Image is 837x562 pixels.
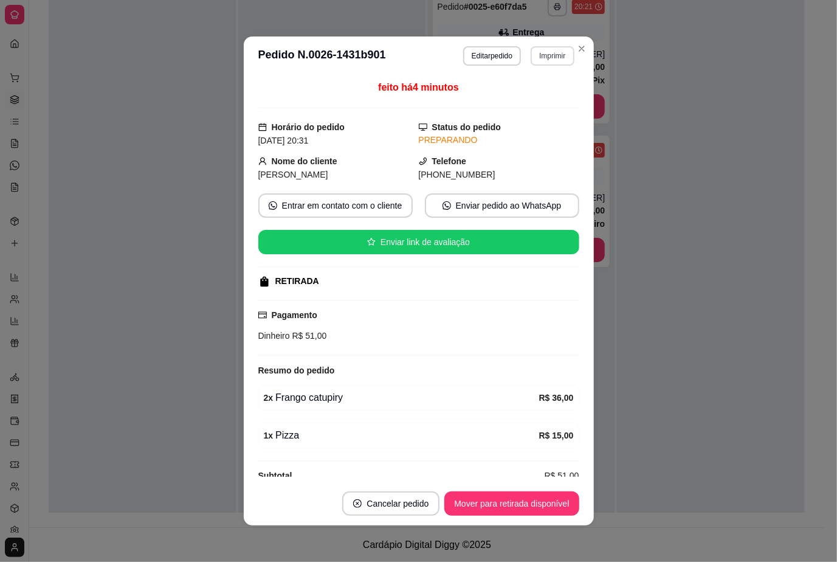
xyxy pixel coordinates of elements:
[572,39,591,58] button: Close
[272,156,337,166] strong: Nome do cliente
[432,122,501,132] strong: Status do pedido
[419,134,579,147] div: PREPARANDO
[258,311,267,319] span: credit-card
[463,46,521,66] button: Editarpedido
[378,82,458,92] span: feito há 4 minutos
[264,393,274,403] strong: 2 x
[258,136,309,145] span: [DATE] 20:31
[258,471,292,480] strong: Subtotal
[275,275,319,288] div: RETIRADA
[258,170,328,179] span: [PERSON_NAME]
[367,238,376,246] span: star
[290,331,327,341] span: R$ 51,00
[432,156,467,166] strong: Telefone
[342,491,439,516] button: close-circleCancelar pedido
[258,230,579,254] button: starEnviar link de avaliação
[258,193,413,218] button: whats-appEntrar em contato com o cliente
[419,123,427,131] span: desktop
[258,331,290,341] span: Dinheiro
[258,157,267,165] span: user
[264,431,274,440] strong: 1 x
[539,431,574,440] strong: R$ 15,00
[258,123,267,131] span: calendar
[269,201,277,210] span: whats-app
[539,393,574,403] strong: R$ 36,00
[443,201,451,210] span: whats-app
[425,193,579,218] button: whats-appEnviar pedido ao WhatsApp
[419,157,427,165] span: phone
[258,366,335,375] strong: Resumo do pedido
[264,428,539,443] div: Pizza
[258,46,386,66] h3: Pedido N. 0026-1431b901
[545,469,579,482] span: R$ 51,00
[272,122,345,132] strong: Horário do pedido
[264,390,539,405] div: Frango catupiry
[419,170,495,179] span: [PHONE_NUMBER]
[531,46,574,66] button: Imprimir
[272,310,317,320] strong: Pagamento
[444,491,579,516] button: Mover para retirada disponível
[353,499,362,508] span: close-circle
